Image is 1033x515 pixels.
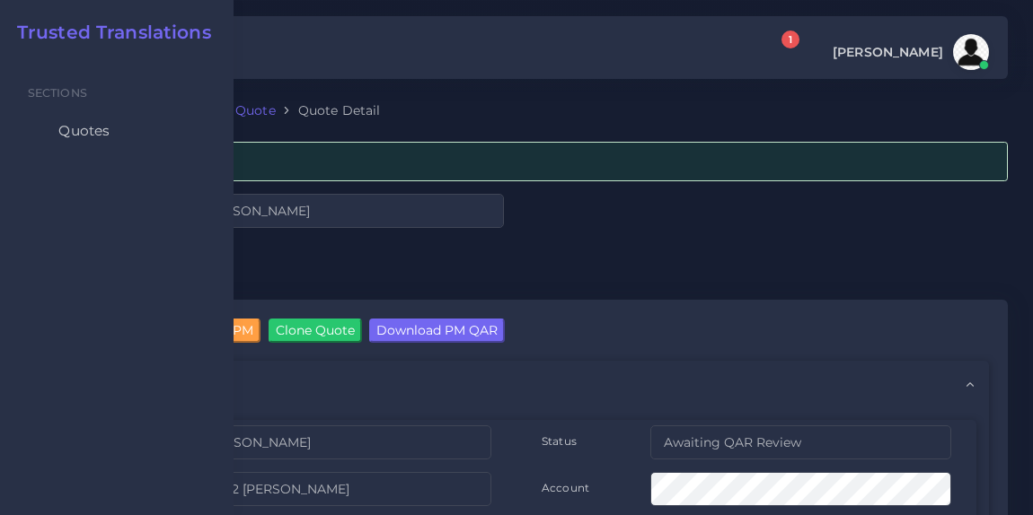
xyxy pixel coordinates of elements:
img: avatar [953,34,989,70]
a: Trusted Translations [4,22,211,43]
div: QAR Review Requested [25,142,1008,180]
li: Quote Detail [276,101,381,119]
input: Clone Quote [269,319,362,342]
label: Account [542,480,589,495]
span: Sections [28,86,87,100]
label: Status [542,433,577,449]
span: [PERSON_NAME] [833,46,943,58]
span: Quotes [58,121,110,141]
a: [PERSON_NAME]avatar [824,34,995,70]
a: Quote [235,101,276,119]
a: 1 [765,40,797,65]
a: Quotes [13,112,220,150]
div: Quote information [44,361,989,406]
input: Download PM QAR [369,319,505,342]
span: 1 [781,31,799,48]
